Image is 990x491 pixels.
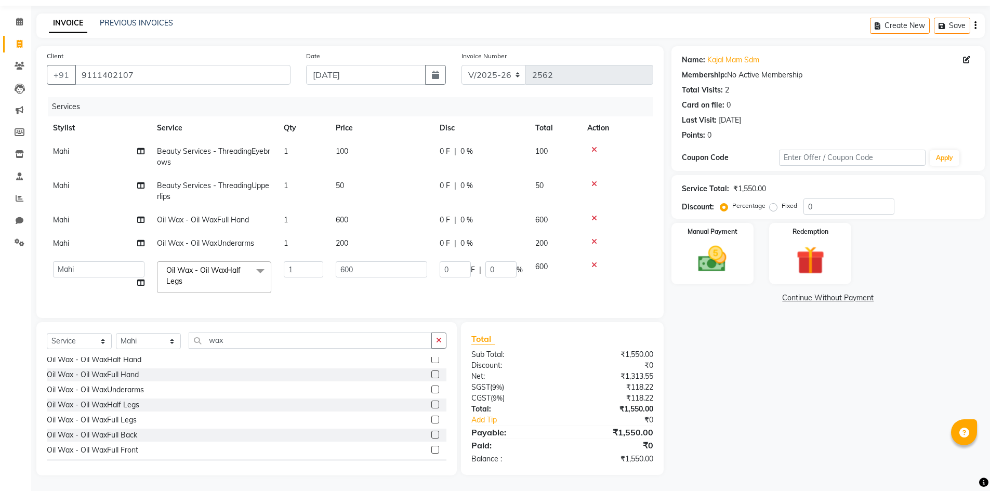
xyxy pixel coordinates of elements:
[460,238,473,249] span: 0 %
[493,394,503,402] span: 9%
[562,404,661,415] div: ₹1,550.00
[719,115,741,126] div: [DATE]
[689,243,735,275] img: _cash.svg
[535,238,548,248] span: 200
[535,181,544,190] span: 50
[464,371,562,382] div: Net:
[688,227,737,236] label: Manual Payment
[682,55,705,65] div: Name:
[562,360,661,371] div: ₹0
[454,215,456,225] span: |
[471,393,491,403] span: CGST
[464,360,562,371] div: Discount:
[157,215,249,224] span: Oil Wax - Oil WaxFull Hand
[733,183,766,194] div: ₹1,550.00
[464,415,578,426] a: Add Tip
[674,293,983,303] a: Continue Without Payment
[464,404,562,415] div: Total:
[100,18,173,28] a: PREVIOUS INVOICES
[47,65,76,85] button: +91
[460,180,473,191] span: 0 %
[787,243,834,278] img: _gift.svg
[336,215,348,224] span: 600
[727,100,731,111] div: 0
[47,445,138,456] div: Oil Wax - Oil WaxFull Front
[562,393,661,404] div: ₹118.22
[562,371,661,382] div: ₹1,313.55
[53,238,69,248] span: Mahi
[464,454,562,465] div: Balance :
[53,215,69,224] span: Mahi
[707,130,711,141] div: 0
[517,264,523,275] span: %
[535,215,548,224] span: 600
[48,97,661,116] div: Services
[562,426,661,439] div: ₹1,550.00
[53,147,69,156] span: Mahi
[682,130,705,141] div: Points:
[47,460,138,471] div: Oil Wax - Oil WaxFull Body
[471,334,495,344] span: Total
[166,266,241,286] span: Oil Wax - Oil WaxHalf Legs
[454,238,456,249] span: |
[581,116,653,140] th: Action
[440,180,450,191] span: 0 F
[732,201,765,210] label: Percentage
[870,18,930,34] button: Create New
[284,238,288,248] span: 1
[707,55,759,65] a: Kajal Mam Sdm
[47,384,144,395] div: Oil Wax - Oil WaxUnderarms
[47,51,63,61] label: Client
[930,150,959,166] button: Apply
[47,369,139,380] div: Oil Wax - Oil WaxFull Hand
[440,146,450,157] span: 0 F
[454,146,456,157] span: |
[682,202,714,213] div: Discount:
[157,181,269,201] span: Beauty Services - ThreadingUpperlips
[682,70,974,81] div: No Active Membership
[182,276,187,286] a: x
[47,354,141,365] div: Oil Wax - Oil WaxHalf Hand
[284,147,288,156] span: 1
[535,147,548,156] span: 100
[157,238,254,248] span: Oil Wax - Oil WaxUnderarms
[464,426,562,439] div: Payable:
[47,400,139,410] div: Oil Wax - Oil WaxHalf Legs
[464,439,562,452] div: Paid:
[492,383,502,391] span: 9%
[562,349,661,360] div: ₹1,550.00
[725,85,729,96] div: 2
[460,146,473,157] span: 0 %
[306,51,320,61] label: Date
[53,181,69,190] span: Mahi
[682,152,780,163] div: Coupon Code
[562,382,661,393] div: ₹118.22
[157,147,270,167] span: Beauty Services - ThreadingEyebrows
[284,181,288,190] span: 1
[682,115,717,126] div: Last Visit:
[779,150,926,166] input: Enter Offer / Coupon Code
[336,147,348,156] span: 100
[284,215,288,224] span: 1
[433,116,529,140] th: Disc
[464,393,562,404] div: ( )
[782,201,797,210] label: Fixed
[75,65,291,85] input: Search by Name/Mobile/Email/Code
[336,181,344,190] span: 50
[529,116,581,140] th: Total
[471,382,490,392] span: SGST
[440,215,450,225] span: 0 F
[682,70,727,81] div: Membership:
[47,415,137,426] div: Oil Wax - Oil WaxFull Legs
[151,116,278,140] th: Service
[479,264,481,275] span: |
[189,333,432,349] input: Search or Scan
[464,349,562,360] div: Sub Total:
[278,116,329,140] th: Qty
[562,439,661,452] div: ₹0
[464,382,562,393] div: ( )
[682,85,723,96] div: Total Visits:
[47,430,137,441] div: Oil Wax - Oil WaxFull Back
[49,14,87,33] a: INVOICE
[682,183,729,194] div: Service Total:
